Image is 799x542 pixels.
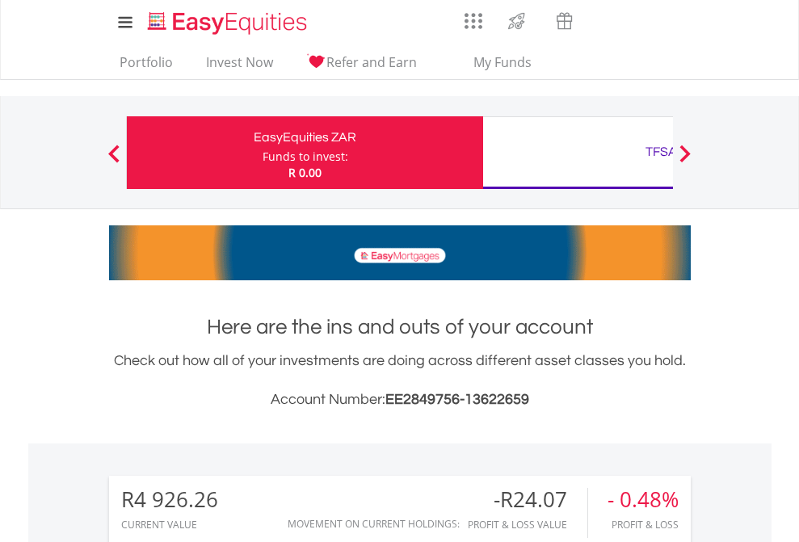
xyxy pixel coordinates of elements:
h1: Here are the ins and outs of your account [109,313,691,342]
span: EE2849756-13622659 [385,392,529,407]
img: grid-menu-icon.svg [465,12,482,30]
a: Notifications [588,4,629,36]
img: vouchers-v2.svg [551,8,578,34]
a: Invest Now [200,54,280,79]
div: Check out how all of your investments are doing across different asset classes you hold. [109,350,691,411]
button: Previous [98,153,130,169]
div: Profit & Loss [608,519,679,530]
div: -R24.07 [468,488,587,511]
a: Home page [141,4,313,36]
div: EasyEquities ZAR [137,126,473,149]
div: CURRENT VALUE [121,519,218,530]
div: Funds to invest: [263,149,348,165]
span: R 0.00 [288,165,322,180]
div: Movement on Current Holdings: [288,519,460,529]
a: Vouchers [540,4,588,34]
a: FAQ's and Support [629,4,671,36]
span: Refer and Earn [326,53,417,71]
img: EasyEquities_Logo.png [145,10,313,36]
img: EasyMortage Promotion Banner [109,225,691,280]
a: AppsGrid [454,4,493,30]
div: R4 926.26 [121,488,218,511]
div: - 0.48% [608,488,679,511]
a: My Profile [671,4,712,40]
h3: Account Number: [109,389,691,411]
span: My Funds [450,52,556,73]
img: thrive-v2.svg [503,8,530,34]
button: Next [669,153,701,169]
a: Portfolio [113,54,179,79]
a: Refer and Earn [300,54,423,79]
div: Profit & Loss Value [468,519,587,530]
